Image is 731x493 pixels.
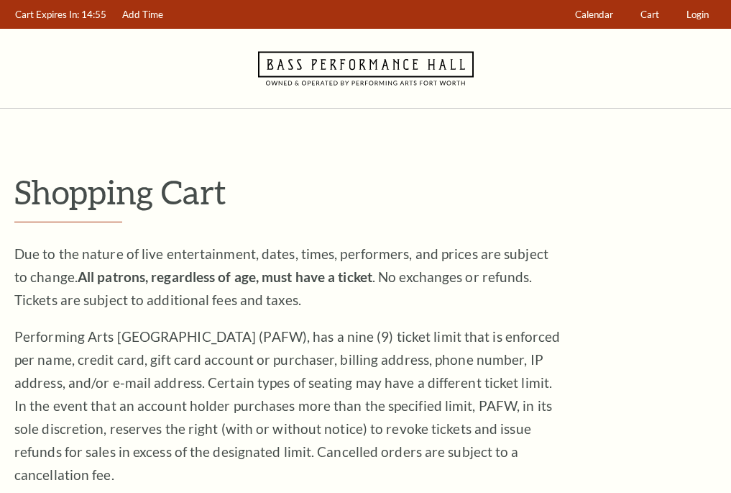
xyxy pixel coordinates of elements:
[14,325,561,487] p: Performing Arts [GEOGRAPHIC_DATA] (PAFW), has a nine (9) ticket limit that is enforced per name, ...
[680,1,716,29] a: Login
[575,9,613,20] span: Calendar
[78,268,372,285] strong: All patrons, regardless of age, must have a ticket
[15,9,79,20] span: Cart Expires In:
[14,245,548,308] span: Due to the nature of live entertainment, dates, times, performers, and prices are subject to chan...
[81,9,106,20] span: 14:55
[14,173,717,210] p: Shopping Cart
[686,9,709,20] span: Login
[634,1,666,29] a: Cart
[116,1,170,29] a: Add Time
[569,1,620,29] a: Calendar
[640,9,659,20] span: Cart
